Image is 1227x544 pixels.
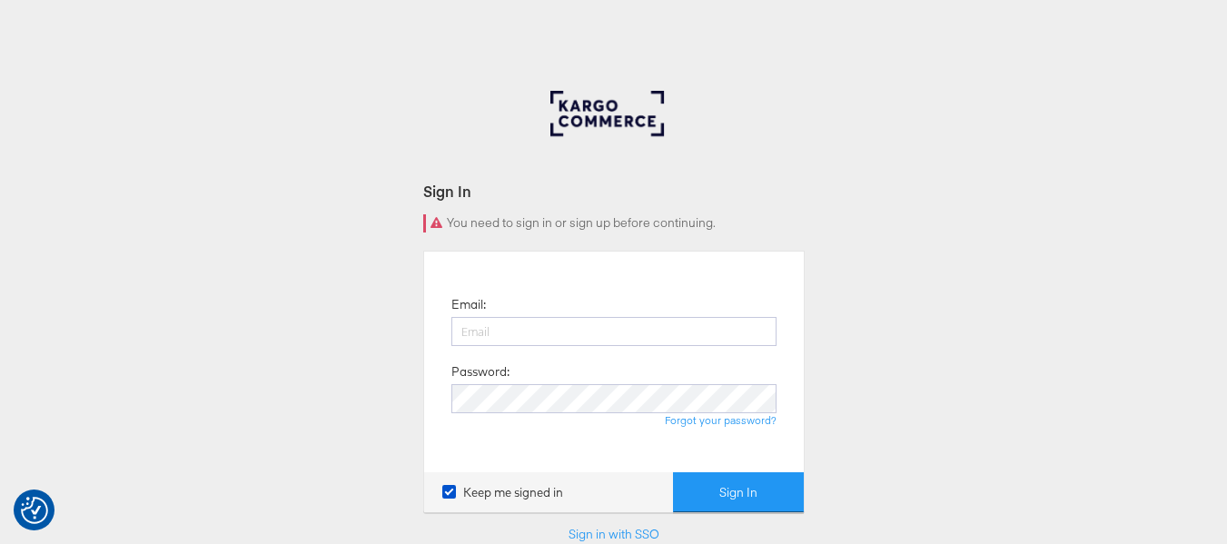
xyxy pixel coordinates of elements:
[21,497,48,524] img: Revisit consent button
[451,296,486,313] label: Email:
[451,363,510,381] label: Password:
[423,181,805,202] div: Sign In
[673,472,804,513] button: Sign In
[21,497,48,524] button: Consent Preferences
[569,526,659,542] a: Sign in with SSO
[442,484,563,501] label: Keep me signed in
[423,214,805,232] div: You need to sign in or sign up before continuing.
[665,413,777,427] a: Forgot your password?
[451,317,777,346] input: Email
